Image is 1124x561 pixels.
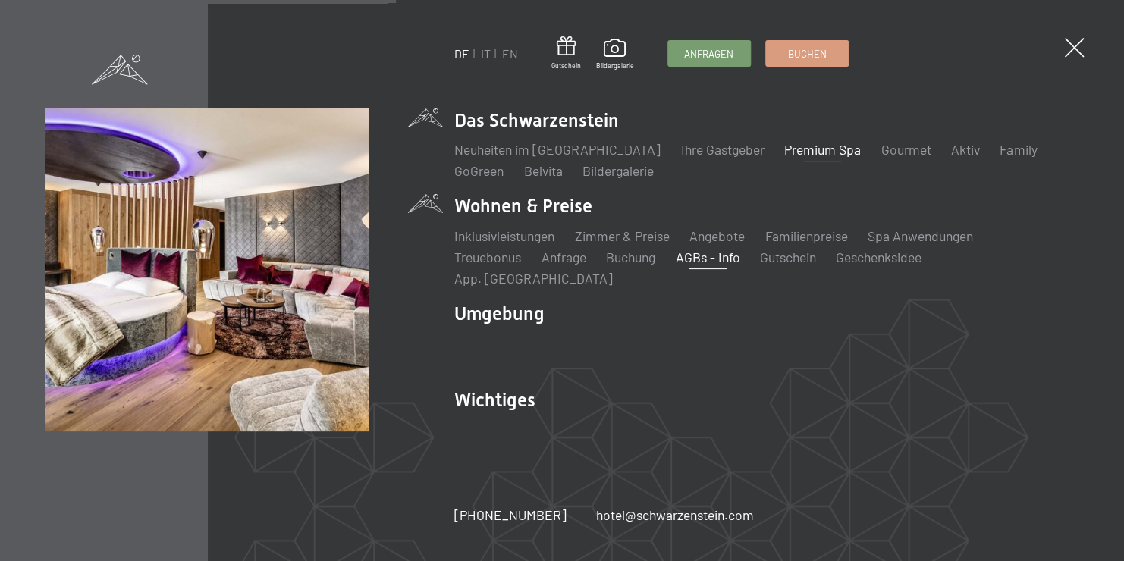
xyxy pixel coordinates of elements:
a: Anfrage [542,249,586,265]
a: Gutschein [760,249,816,265]
span: Bildergalerie [596,61,634,71]
a: IT [481,46,491,61]
a: [PHONE_NUMBER] [454,506,567,525]
a: Zimmer & Preise [575,227,670,244]
a: Belvita [524,162,563,179]
a: Buchen [766,41,848,66]
a: Treuebonus [454,249,521,265]
a: Anfragen [668,41,750,66]
a: EN [502,46,518,61]
a: Ihre Gastgeber [681,141,765,158]
a: App. [GEOGRAPHIC_DATA] [454,270,613,287]
a: AGBs - Info [675,249,739,265]
a: Geschenksidee [836,249,921,265]
a: hotel@schwarzenstein.com [596,506,754,525]
a: Familienpreise [765,227,847,244]
span: Anfragen [684,47,733,61]
a: DE [454,46,469,61]
a: GoGreen [454,162,504,179]
a: Aktiv [951,141,980,158]
a: Spa Anwendungen [868,227,973,244]
a: Angebote [689,227,745,244]
a: Gourmet [881,141,931,158]
span: [PHONE_NUMBER] [454,506,567,523]
a: Bildergalerie [582,162,654,179]
span: Gutschein [551,61,581,71]
a: Premium Spa [784,141,861,158]
a: Neuheiten im [GEOGRAPHIC_DATA] [454,141,661,158]
a: Bildergalerie [596,39,634,71]
a: Family [1000,141,1037,158]
a: Gutschein [551,36,581,71]
span: Buchen [787,47,826,61]
a: Buchung [606,249,655,265]
a: Inklusivleistungen [454,227,554,244]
